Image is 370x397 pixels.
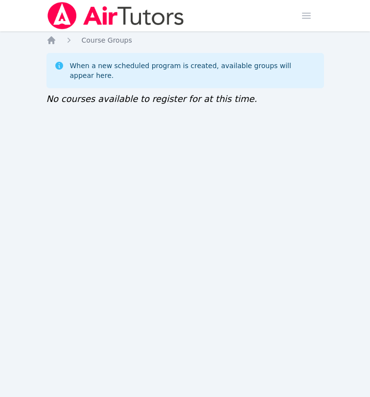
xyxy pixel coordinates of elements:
a: Course Groups [82,35,132,45]
img: Air Tutors [46,2,185,29]
nav: Breadcrumb [46,35,324,45]
div: When a new scheduled program is created, available groups will appear here. [70,61,316,80]
span: No courses available to register for at this time. [46,94,257,104]
span: Course Groups [82,36,132,44]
